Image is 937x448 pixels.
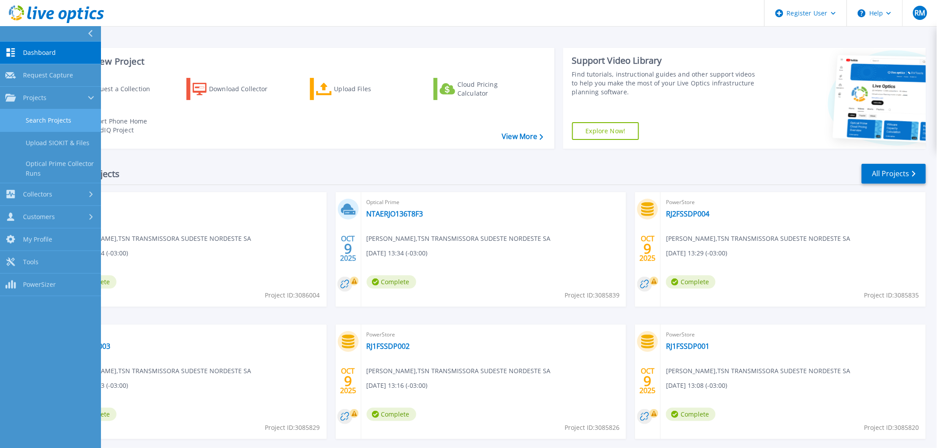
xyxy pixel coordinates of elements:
span: Optical Prime [367,197,621,207]
a: View More [502,132,543,141]
a: Download Collector [186,78,285,100]
span: Collectors [23,190,52,198]
span: Customers [23,213,55,221]
span: [PERSON_NAME] , TSN TRANSMISSORA SUDESTE NORDESTE SA [666,366,850,376]
span: Request Capture [23,71,73,79]
span: Tools [23,258,39,266]
span: Complete [666,275,716,289]
a: Cloud Pricing Calculator [434,78,532,100]
span: PowerStore [367,330,621,340]
span: [DATE] 13:08 (-03:00) [666,381,727,390]
span: PowerStore [666,330,921,340]
span: Optical Prime [67,197,321,207]
a: NTAERJO136T8F3 [367,209,423,218]
div: OCT 2025 [340,232,356,265]
div: OCT 2025 [639,232,656,265]
span: [DATE] 13:29 (-03:00) [666,248,727,258]
span: My Profile [23,236,52,243]
span: RM [914,9,925,16]
div: Find tutorials, instructional guides and other support videos to help you make the most of your L... [572,70,758,97]
span: Project ID: 3085829 [265,423,320,433]
span: [PERSON_NAME] , TSN TRANSMISSORA SUDESTE NORDESTE SA [67,234,251,243]
span: 9 [344,245,352,252]
span: PowerSizer [23,281,56,289]
span: PowerStore [666,197,921,207]
span: [PERSON_NAME] , TSN TRANSMISSORA SUDESTE NORDESTE SA [67,366,251,376]
span: Project ID: 3085839 [565,290,620,300]
span: 9 [344,377,352,385]
a: RJ2FSSDP004 [666,209,709,218]
span: [PERSON_NAME] , TSN TRANSMISSORA SUDESTE NORDESTE SA [666,234,850,243]
h3: Start a New Project [63,57,543,66]
div: OCT 2025 [639,365,656,397]
a: All Projects [862,164,926,184]
a: Upload Files [310,78,409,100]
div: Cloud Pricing Calculator [457,80,528,98]
span: [DATE] 13:16 (-03:00) [367,381,428,390]
span: Project ID: 3086004 [265,290,320,300]
a: RJ1FSSDP002 [367,342,410,351]
span: 9 [644,245,652,252]
span: [PERSON_NAME] , TSN TRANSMISSORA SUDESTE NORDESTE SA [367,366,551,376]
span: Complete [367,408,416,421]
span: Project ID: 3085820 [864,423,919,433]
span: Project ID: 3085826 [565,423,620,433]
span: PowerStore [67,330,321,340]
div: Import Phone Home CloudIQ Project [87,117,156,135]
a: Explore Now! [572,122,639,140]
div: Download Collector [209,80,280,98]
span: Projects [23,94,46,102]
div: Support Video Library [572,55,758,66]
span: Dashboard [23,49,56,57]
span: [PERSON_NAME] , TSN TRANSMISSORA SUDESTE NORDESTE SA [367,234,551,243]
div: OCT 2025 [340,365,356,397]
span: Complete [367,275,416,289]
a: RJ1FSSDP001 [666,342,709,351]
div: Request a Collection [88,80,159,98]
div: Upload Files [334,80,405,98]
span: [DATE] 13:34 (-03:00) [367,248,428,258]
span: Complete [666,408,716,421]
span: Project ID: 3085835 [864,290,919,300]
span: 9 [644,377,652,385]
a: Request a Collection [63,78,162,100]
